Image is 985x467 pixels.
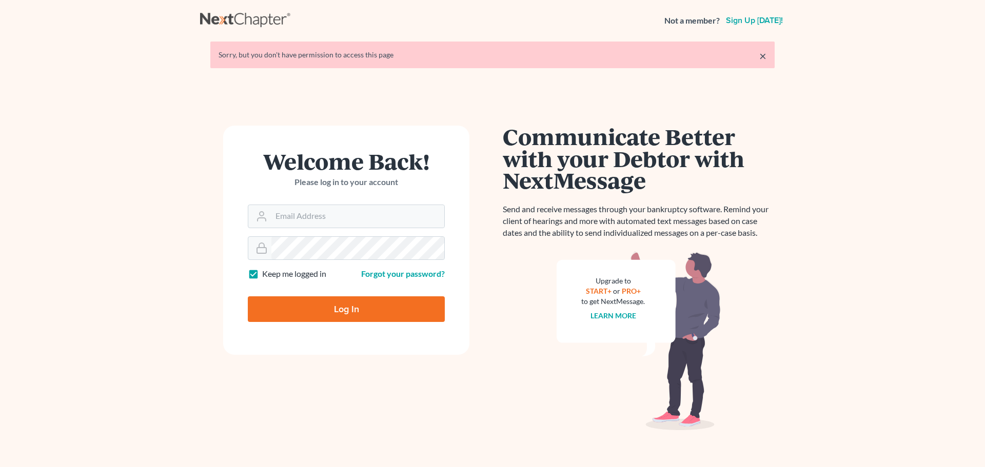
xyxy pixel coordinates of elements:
input: Log In [248,296,445,322]
a: Sign up [DATE]! [724,16,785,25]
span: or [613,287,620,295]
a: Learn more [590,311,636,320]
a: Forgot your password? [361,269,445,278]
h1: Welcome Back! [248,150,445,172]
label: Keep me logged in [262,268,326,280]
input: Email Address [271,205,444,228]
a: START+ [586,287,612,295]
strong: Not a member? [664,15,720,27]
a: × [759,50,766,62]
a: PRO+ [622,287,641,295]
div: to get NextMessage. [581,296,645,307]
img: nextmessage_bg-59042aed3d76b12b5cd301f8e5b87938c9018125f34e5fa2b7a6b67550977c72.svg [557,251,721,431]
div: Upgrade to [581,276,645,286]
h1: Communicate Better with your Debtor with NextMessage [503,126,775,191]
p: Please log in to your account [248,176,445,188]
p: Send and receive messages through your bankruptcy software. Remind your client of hearings and mo... [503,204,775,239]
div: Sorry, but you don't have permission to access this page [219,50,766,60]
